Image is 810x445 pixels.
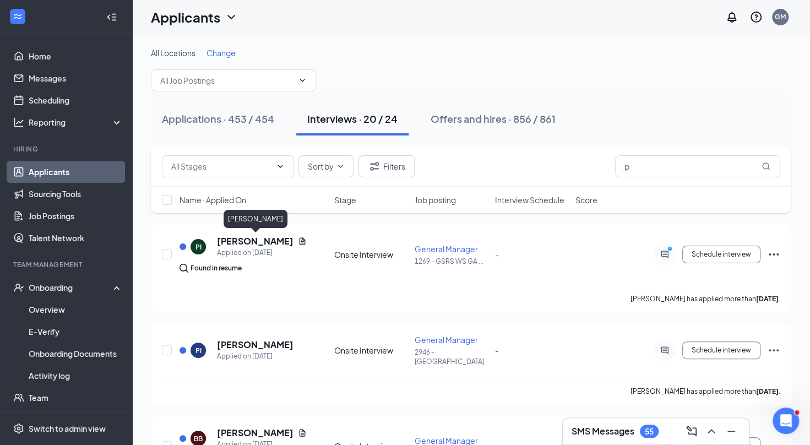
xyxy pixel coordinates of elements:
[334,249,407,260] div: Onsite Interview
[682,246,760,263] button: Schedule interview
[298,237,307,246] svg: Document
[756,387,779,395] b: [DATE]
[307,112,398,126] div: Interviews · 20 / 24
[106,12,117,23] svg: Collapse
[308,162,334,170] span: Sort by
[29,89,123,111] a: Scheduling
[180,194,246,205] span: Name · Applied On
[415,335,478,345] span: General Manager
[495,345,499,355] span: -
[658,250,671,259] svg: ActiveChat
[195,242,202,252] div: PI
[415,244,478,254] span: General Manager
[415,348,488,366] p: 2946 - [GEOGRAPHIC_DATA]
[29,227,123,249] a: Talent Network
[358,155,415,177] button: Filter Filters
[29,299,123,321] a: Overview
[29,183,123,205] a: Sourcing Tools
[630,294,780,303] p: [PERSON_NAME] has applied more than .
[29,387,123,409] a: Team
[160,74,293,86] input: All Job Postings
[773,408,799,434] iframe: Intercom live chat
[722,422,740,440] button: Minimize
[29,45,123,67] a: Home
[658,346,671,355] svg: ActiveChat
[12,11,23,22] svg: WorkstreamLogo
[206,48,236,58] span: Change
[683,422,700,440] button: ComposeMessage
[775,12,786,21] div: GM
[276,162,285,171] svg: ChevronDown
[495,249,499,259] span: -
[13,282,24,293] svg: UserCheck
[334,345,407,356] div: Onsite Interview
[692,346,751,354] span: Schedule interview
[194,434,203,443] div: BB
[368,160,381,173] svg: Filter
[217,247,307,258] div: Applied on [DATE]
[415,194,456,205] span: Job posting
[705,425,718,438] svg: ChevronUp
[29,409,123,431] a: DocumentsCrown
[217,339,293,351] h5: [PERSON_NAME]
[162,112,274,126] div: Applications · 453 / 454
[224,210,287,228] div: [PERSON_NAME]
[692,251,751,258] span: Schedule interview
[29,67,123,89] a: Messages
[725,10,738,24] svg: Notifications
[431,112,556,126] div: Offers and hires · 856 / 861
[29,423,106,434] div: Switch to admin view
[703,422,720,440] button: ChevronUp
[29,343,123,365] a: Onboarding Documents
[336,162,345,171] svg: ChevronDown
[575,194,597,205] span: Score
[495,194,564,205] span: Interview Schedule
[334,194,356,205] span: Stage
[756,295,779,303] b: [DATE]
[29,321,123,343] a: E-Verify
[180,264,188,273] img: search.bf7aa3482b7795d4f01b.svg
[767,344,780,357] svg: Ellipses
[151,48,195,58] span: All Locations
[749,10,763,24] svg: QuestionInfo
[217,427,293,439] h5: [PERSON_NAME]
[151,8,220,26] h1: Applicants
[13,423,24,434] svg: Settings
[29,117,123,128] div: Reporting
[171,160,271,172] input: All Stages
[29,365,123,387] a: Activity log
[298,428,307,437] svg: Document
[615,155,780,177] input: Search in interviews
[13,144,121,154] div: Hiring
[725,425,738,438] svg: Minimize
[298,155,354,177] button: Sort byChevronDown
[767,248,780,261] svg: Ellipses
[29,161,123,183] a: Applicants
[195,346,202,355] div: PI
[762,162,770,171] svg: MagnifyingGlass
[13,117,24,128] svg: Analysis
[682,341,760,359] button: Schedule interview
[415,257,488,266] p: 1269 - GSRS WS GA ...
[630,387,780,396] p: [PERSON_NAME] has applied more than .
[191,263,242,274] div: Found in resume
[225,10,238,24] svg: ChevronDown
[572,425,634,437] h3: SMS Messages
[13,260,121,269] div: Team Management
[645,427,654,436] div: 55
[685,425,698,438] svg: ComposeMessage
[29,282,113,293] div: Onboarding
[298,76,307,85] svg: ChevronDown
[665,246,678,254] svg: PrimaryDot
[217,235,293,247] h5: [PERSON_NAME]
[217,351,293,362] div: Applied on [DATE]
[29,205,123,227] a: Job Postings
